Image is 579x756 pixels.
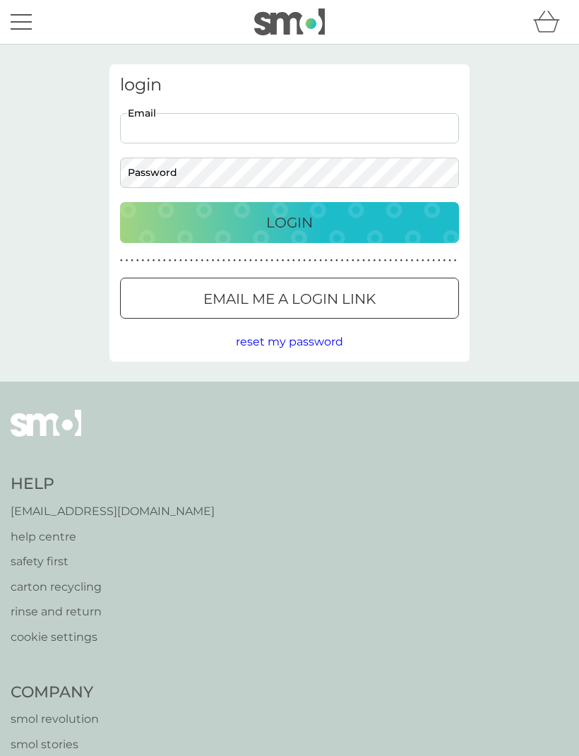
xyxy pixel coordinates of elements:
p: ● [282,257,285,264]
p: Email me a login link [203,288,376,310]
p: ● [325,257,328,264]
a: rinse and return [11,603,215,621]
p: ● [142,257,145,264]
p: ● [448,257,451,264]
p: ● [357,257,360,264]
p: ● [185,257,188,264]
p: ● [228,257,231,264]
p: ● [411,257,414,264]
a: safety first [11,553,215,571]
p: ● [169,257,172,264]
span: reset my password [236,335,343,348]
p: ● [276,257,279,264]
p: ● [400,257,403,264]
button: menu [11,8,32,35]
div: basket [533,8,568,36]
p: ● [432,257,435,264]
p: ● [314,257,317,264]
p: ● [233,257,236,264]
button: Login [120,202,459,243]
p: ● [126,257,129,264]
p: ● [239,257,241,264]
p: ● [174,257,177,264]
p: ● [319,257,322,264]
p: ● [395,257,398,264]
p: ● [341,257,344,264]
p: ● [260,257,263,264]
img: smol [11,410,81,458]
p: ● [422,257,424,264]
p: ● [255,257,258,264]
p: ● [335,257,338,264]
p: Login [266,211,313,234]
p: ● [384,257,387,264]
p: ● [373,257,376,264]
p: ● [292,257,295,264]
a: carton recycling [11,578,215,596]
p: ● [438,257,441,264]
p: ● [179,257,182,264]
img: smol [254,8,325,35]
a: help centre [11,528,215,546]
p: ● [212,257,215,264]
p: ● [378,257,381,264]
p: ● [222,257,225,264]
p: ● [136,257,139,264]
p: ● [287,257,289,264]
p: ● [249,257,252,264]
p: ● [454,257,457,264]
a: [EMAIL_ADDRESS][DOMAIN_NAME] [11,502,215,521]
p: ● [244,257,246,264]
p: ● [147,257,150,264]
p: ● [271,257,274,264]
p: ● [265,257,268,264]
p: ● [427,257,430,264]
p: ● [389,257,392,264]
p: ● [346,257,349,264]
p: ● [416,257,419,264]
button: Email me a login link [120,278,459,319]
h4: Company [11,682,162,704]
p: ● [443,257,446,264]
p: ● [352,257,354,264]
p: ● [153,257,155,264]
p: ● [206,257,209,264]
p: ● [362,257,365,264]
button: reset my password [236,333,343,351]
p: ● [303,257,306,264]
p: ● [196,257,198,264]
p: ● [190,257,193,264]
p: ● [298,257,301,264]
h4: Help [11,473,215,495]
h3: login [120,75,459,95]
a: cookie settings [11,628,215,646]
p: ● [120,257,123,264]
p: ● [368,257,371,264]
p: ● [217,257,220,264]
a: smol revolution [11,710,162,728]
p: ● [330,257,333,264]
p: ● [157,257,160,264]
p: ● [309,257,311,264]
p: ● [131,257,133,264]
a: smol stories [11,736,162,754]
p: ● [201,257,203,264]
p: ● [405,257,408,264]
p: ● [163,257,166,264]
